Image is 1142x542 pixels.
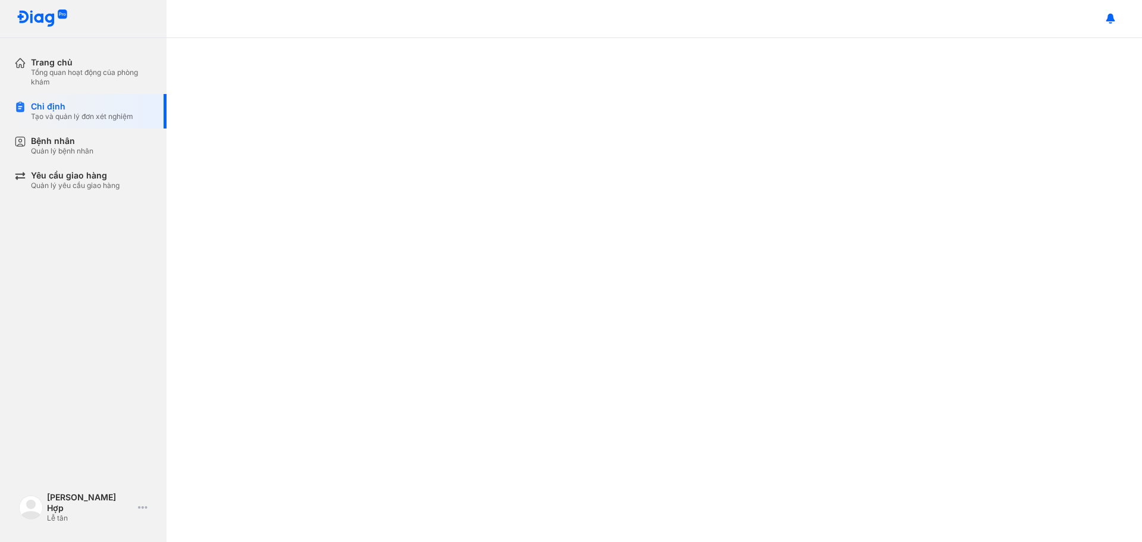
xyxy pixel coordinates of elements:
[31,170,120,181] div: Yêu cầu giao hàng
[31,181,120,190] div: Quản lý yêu cầu giao hàng
[31,136,93,146] div: Bệnh nhân
[31,101,133,112] div: Chỉ định
[31,112,133,121] div: Tạo và quản lý đơn xét nghiệm
[17,10,68,28] img: logo
[19,496,43,519] img: logo
[31,57,152,68] div: Trang chủ
[31,146,93,156] div: Quản lý bệnh nhân
[31,68,152,87] div: Tổng quan hoạt động của phòng khám
[47,513,133,523] div: Lễ tân
[47,492,133,513] div: [PERSON_NAME] Hợp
